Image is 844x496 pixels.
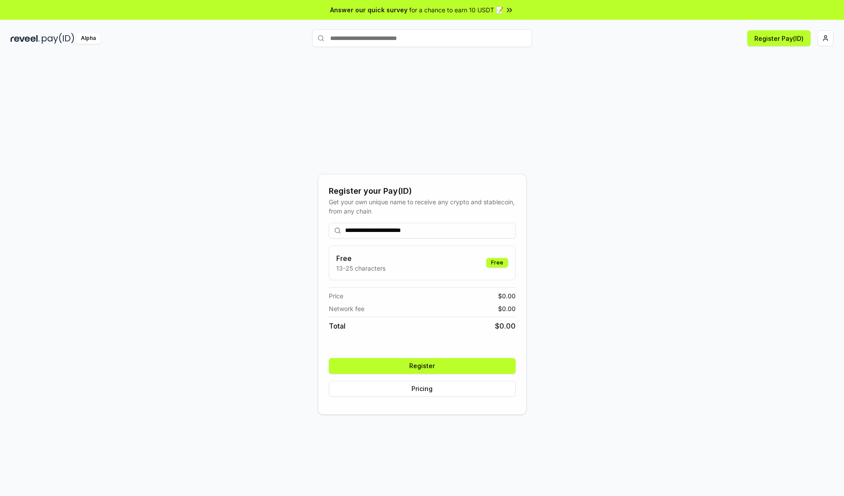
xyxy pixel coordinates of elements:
[409,5,503,14] span: for a chance to earn 10 USDT 📝
[486,258,508,268] div: Free
[11,33,40,44] img: reveel_dark
[42,33,74,44] img: pay_id
[329,381,516,397] button: Pricing
[329,304,364,313] span: Network fee
[330,5,407,14] span: Answer our quick survey
[329,321,346,331] span: Total
[329,291,343,300] span: Price
[336,253,386,264] h3: Free
[336,264,386,273] p: 13-25 characters
[747,30,811,46] button: Register Pay(ID)
[498,291,516,300] span: $ 0.00
[495,321,516,331] span: $ 0.00
[329,358,516,374] button: Register
[498,304,516,313] span: $ 0.00
[76,33,101,44] div: Alpha
[329,185,516,197] div: Register your Pay(ID)
[329,197,516,216] div: Get your own unique name to receive any crypto and stablecoin, from any chain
